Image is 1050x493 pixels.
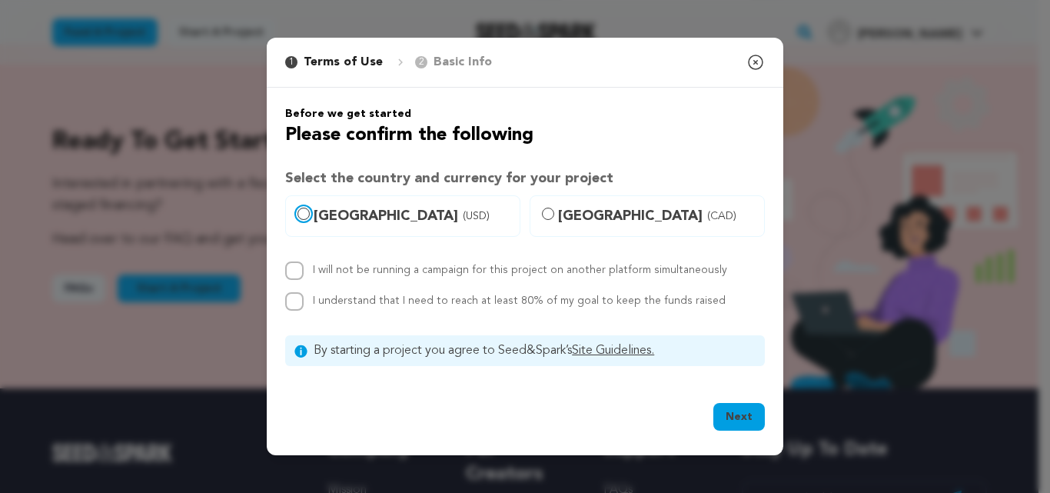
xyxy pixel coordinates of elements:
[285,122,765,149] h2: Please confirm the following
[463,208,490,224] span: (USD)
[285,56,297,68] span: 1
[707,208,736,224] span: (CAD)
[572,345,654,357] a: Site Guidelines.
[558,205,755,227] span: [GEOGRAPHIC_DATA]
[314,341,756,360] span: By starting a project you agree to Seed&Spark’s
[314,205,510,227] span: [GEOGRAPHIC_DATA]
[434,53,492,72] p: Basic Info
[285,106,765,122] h6: Before we get started
[415,56,427,68] span: 2
[713,403,765,431] button: Next
[313,265,727,275] label: I will not be running a campaign for this project on another platform simultaneously
[285,168,765,189] h3: Select the country and currency for your project
[313,295,726,306] label: I understand that I need to reach at least 80% of my goal to keep the funds raised
[304,53,383,72] p: Terms of Use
